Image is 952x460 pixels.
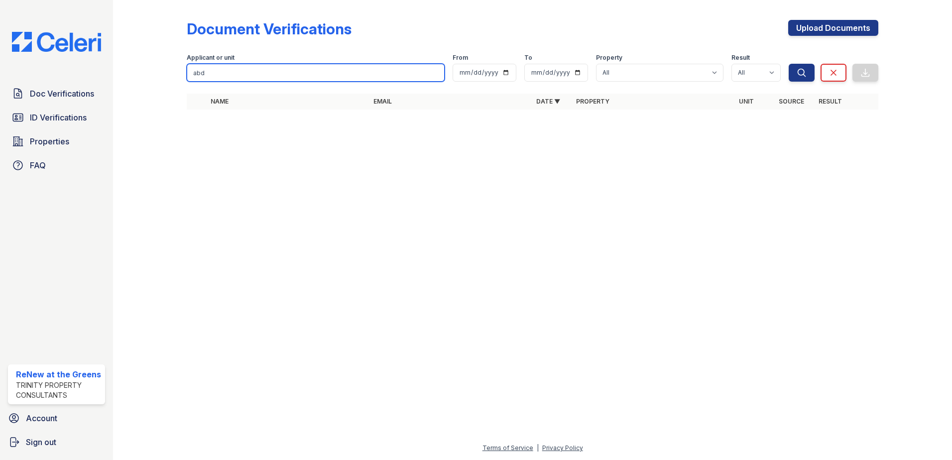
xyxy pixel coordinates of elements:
div: | [537,444,539,452]
a: Upload Documents [788,20,878,36]
a: Date ▼ [536,98,560,105]
div: ReNew at the Greens [16,368,101,380]
a: ID Verifications [8,108,105,127]
a: Property [576,98,609,105]
a: FAQ [8,155,105,175]
span: Properties [30,135,69,147]
a: Terms of Service [482,444,533,452]
label: Applicant or unit [187,54,235,62]
div: Trinity Property Consultants [16,380,101,400]
a: Properties [8,131,105,151]
a: Source [779,98,804,105]
label: To [524,54,532,62]
span: Account [26,412,57,424]
a: Result [819,98,842,105]
a: Sign out [4,432,109,452]
a: Name [211,98,229,105]
span: Doc Verifications [30,88,94,100]
a: Email [373,98,392,105]
img: CE_Logo_Blue-a8612792a0a2168367f1c8372b55b34899dd931a85d93a1a3d3e32e68fde9ad4.png [4,32,109,52]
label: From [453,54,468,62]
span: ID Verifications [30,112,87,123]
a: Unit [739,98,754,105]
div: Document Verifications [187,20,352,38]
a: Doc Verifications [8,84,105,104]
label: Property [596,54,622,62]
a: Privacy Policy [542,444,583,452]
span: Sign out [26,436,56,448]
span: FAQ [30,159,46,171]
a: Account [4,408,109,428]
label: Result [731,54,750,62]
input: Search by name, email, or unit number [187,64,445,82]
